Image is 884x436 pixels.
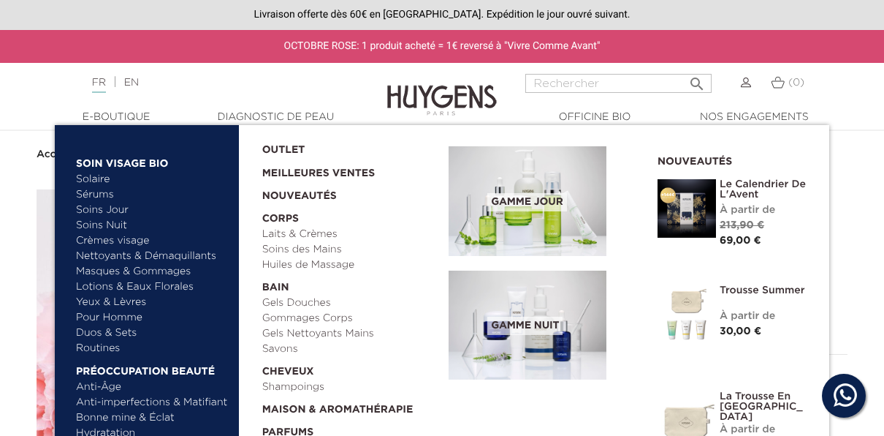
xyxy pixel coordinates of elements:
[487,193,566,211] span: Gamme jour
[76,203,229,218] a: Soins Jour
[449,271,606,380] img: routine_nuit_banner.jpg
[658,151,807,168] h2: Nouveautés
[262,135,426,158] a: OUTLET
[688,71,706,89] i: 
[720,236,761,246] span: 69,00 €
[76,187,229,203] a: Sérums
[262,357,439,380] a: Cheveux
[262,242,439,258] a: Soins des Mains
[720,326,761,337] span: 30,00 €
[262,258,439,273] a: Huiles de Massage
[788,78,804,88] span: (0)
[658,285,716,344] img: Trousse Summer
[76,326,229,341] a: Duos & Sets
[85,74,357,91] div: |
[262,342,439,357] a: Savons
[76,249,229,264] a: Nettoyants & Démaquillants
[76,295,229,310] a: Yeux & Lèvres
[262,311,439,326] a: Gommages Corps
[720,179,807,200] a: Le Calendrier de L'Avent
[76,410,229,426] a: Bonne mine & Éclat
[262,158,426,181] a: Meilleures Ventes
[76,395,229,410] a: Anti-imperfections & Matifiant
[262,227,439,242] a: Laits & Crèmes
[43,110,189,125] a: E-Boutique
[449,146,606,256] img: routine_jour_banner.jpg
[720,309,807,324] div: À partir de
[92,78,106,93] a: FR
[37,149,77,160] a: Accueil
[262,326,439,342] a: Gels Nettoyants Mains
[37,149,75,159] strong: Accueil
[387,61,497,118] img: Huygens
[720,220,764,230] span: 213,90 €
[720,391,807,422] a: La Trousse en [GEOGRAPHIC_DATA]
[720,285,807,296] a: Trousse Summer
[76,149,229,172] a: Soin Visage Bio
[76,356,229,380] a: Préoccupation beauté
[76,341,229,356] a: Routines
[262,395,439,418] a: Maison & Aromathérapie
[449,146,636,256] a: Gamme jour
[262,380,439,395] a: Shampoings
[522,110,668,125] a: Officine Bio
[76,380,229,395] a: Anti-Âge
[658,179,716,238] img: Le Calendrier de L'Avent
[262,296,439,311] a: Gels Douches
[202,110,348,125] a: Diagnostic de peau
[76,172,229,187] a: Solaire
[525,74,712,93] input: Rechercher
[262,204,439,227] a: Corps
[487,317,563,335] span: Gamme nuit
[262,181,439,204] a: Nouveautés
[76,218,216,233] a: Soins Nuit
[720,203,807,218] div: À partir de
[76,264,229,279] a: Masques & Gommages
[681,110,827,125] a: Nos engagements
[76,279,229,295] a: Lotions & Eaux Florales
[124,78,139,88] a: EN
[76,233,229,249] a: Crèmes visage
[76,310,229,326] a: Pour Homme
[684,69,710,89] button: 
[449,271,636,380] a: Gamme nuit
[262,273,439,296] a: Bain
